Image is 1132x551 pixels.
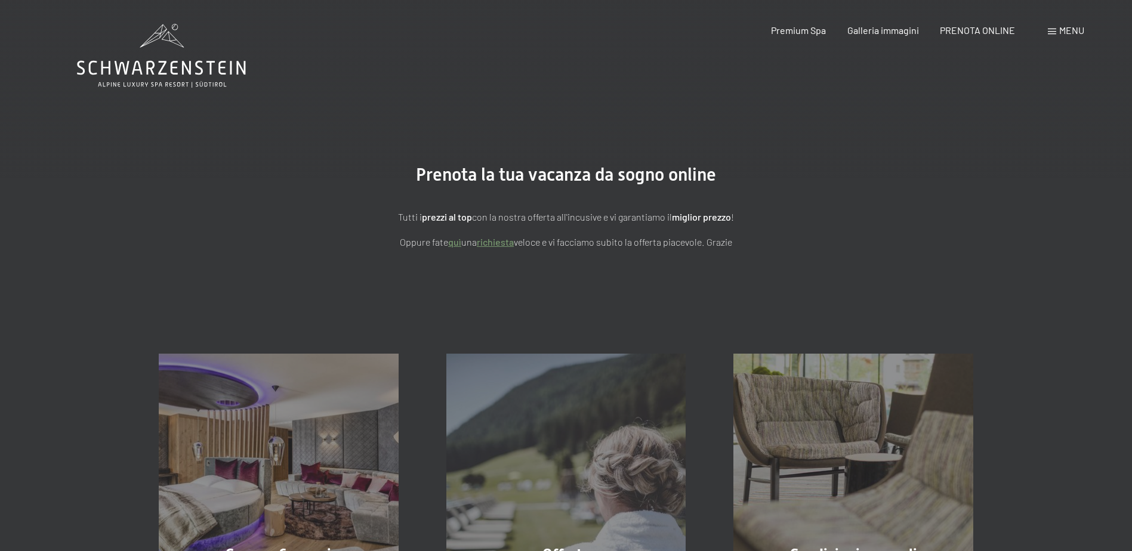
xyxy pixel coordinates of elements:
p: Oppure fate una veloce e vi facciamo subito la offerta piacevole. Grazie [268,234,865,250]
a: Galleria immagini [847,24,919,36]
a: richiesta [477,236,514,247]
p: Tutti i con la nostra offerta all'incusive e vi garantiamo il ! [268,209,865,225]
a: quì [448,236,461,247]
a: Premium Spa [771,24,826,36]
span: Prenota la tua vacanza da sogno online [416,164,716,185]
strong: prezzi al top [422,211,472,222]
strong: miglior prezzo [672,211,731,222]
span: Menu [1059,24,1084,36]
a: PRENOTA ONLINE [940,24,1015,36]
